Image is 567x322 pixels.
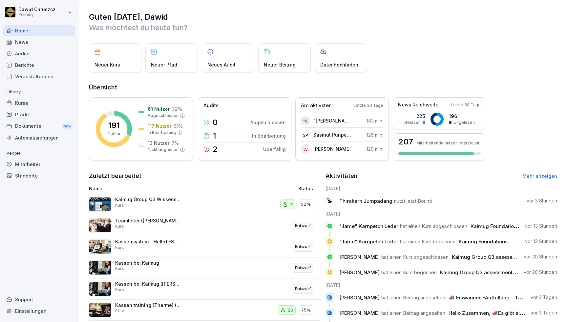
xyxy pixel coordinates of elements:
[89,282,111,296] img: dl77onhohrz39aq74lwupjv4.png
[301,144,310,154] div: JS
[213,145,218,153] p: 2
[313,145,351,152] p: [PERSON_NAME]
[3,294,75,305] div: Support
[459,238,508,245] span: Kaimug Foundations
[108,131,120,137] p: Nutzer
[381,269,437,275] span: hat einen Kurs begonnen
[320,61,358,68] p: Datei hochladen
[115,245,124,251] p: Kurs
[172,105,182,112] p: 32 %
[89,194,321,215] a: Kaimug Group Q3 Wissens-CheckKurs450%
[94,61,120,68] p: Neuer Kurs
[3,48,75,59] a: Audits
[89,236,321,257] a: Kassensystem - HelloTESS ([PERSON_NAME])KursEntwurf
[89,303,111,317] img: jz08hegcdynu77eaodss89ly.png
[394,198,432,204] span: nutzt jetzt Bounti
[525,238,557,245] p: vor 13 Stunden
[381,294,445,301] span: hat einen Beitrag angesehen
[151,61,177,68] p: Neuer Pfad
[148,140,170,146] p: 13 Nutzer
[367,117,383,124] p: 143 min.
[325,282,557,289] h6: [DATE]
[367,145,383,152] p: 120 min.
[115,197,181,202] p: Kaimug Group Q3 Wissens-Check
[524,269,557,275] p: vor 20 Stunden
[290,201,293,208] p: 4
[3,36,75,48] a: News
[89,239,111,254] img: k4tsflh0pn5eas51klv85bn1.png
[522,173,557,179] a: Mehr anzeigen
[295,265,311,271] p: Entwurf
[295,286,311,292] p: Entwurf
[148,113,178,119] p: Abgeschlossen
[115,239,181,245] p: Kassensystem - HelloTESS ([PERSON_NAME])
[531,294,557,301] p: vor 3 Tagen
[3,170,75,181] a: Standorte
[62,123,73,130] div: New
[313,117,351,124] p: "[PERSON_NAME]
[301,116,310,125] div: "K
[115,287,124,293] p: Kurs
[89,278,321,300] a: Kassen bei Kaimug ([PERSON_NAME])KursEntwurf
[3,109,75,120] a: Pfade
[404,113,425,120] p: 225
[398,138,413,146] h3: 207
[313,131,351,138] p: Sasinut Punpeng
[148,147,178,153] p: Nicht begonnen
[524,254,557,260] p: vor 20 Stunden
[325,210,557,217] h6: [DATE]
[89,197,111,212] img: e5wlzal6fzyyu8pkl39fd17k.png
[301,201,311,208] p: 50%
[18,13,55,17] p: Kaimug
[339,269,380,275] span: [PERSON_NAME]
[115,260,181,266] p: Kassen bei Kaimug
[298,185,313,192] p: Status
[398,101,438,109] p: News Reichweite
[172,140,179,146] p: 7 %
[339,238,398,245] span: "Jame" Karnpetch Leder
[452,254,546,260] span: Kaimug Group Q3 assessment (in draft)
[3,120,75,132] a: DokumenteNew
[3,59,75,71] a: Berichte
[89,22,557,33] p: Was möchtest du heute tun?
[525,223,557,229] p: vor 13 Stunden
[339,198,392,204] span: Thirakarn Jumpadang
[89,257,321,279] a: Kassen bei KaimugKursEntwurf
[295,222,311,229] p: Entwurf
[3,120,75,132] div: Dokumente
[301,130,310,140] div: SP
[148,105,170,112] p: 61 Nutzer
[3,71,75,82] a: Veranstaltungen
[440,269,534,275] span: Kaimug Group Q3 assessment (in draft)
[3,97,75,109] a: Kurse
[207,61,236,68] p: Neues Audit
[115,202,124,208] p: Kurs
[213,119,218,126] p: 0
[381,254,449,260] span: hat einen Kurs abgeschlossen
[3,305,75,317] a: Einstellungen
[325,185,557,192] h6: [DATE]
[115,266,124,272] p: Kurs
[89,300,321,321] a: Kassen training (Therme) (X)Pfad2075%
[115,218,181,224] p: Teamleiter ([PERSON_NAME])
[18,7,55,12] p: Dawid Chruszcz
[453,120,475,125] p: Ungelesen
[89,171,321,180] h2: Zuletzt bearbeitet
[339,254,380,260] span: [PERSON_NAME]
[295,243,311,250] p: Entwurf
[3,132,75,143] a: Automatisierungen
[108,122,120,129] p: 191
[148,123,172,129] p: 117 Nutzer
[400,238,455,245] span: hat einen Kurs begonnen
[174,123,183,129] p: 61 %
[203,102,219,109] p: Audits
[89,260,111,275] img: dl77onhohrz39aq74lwupjv4.png
[264,61,296,68] p: Neuer Beitrag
